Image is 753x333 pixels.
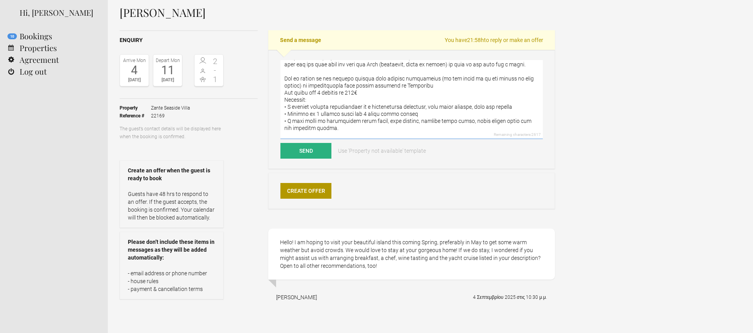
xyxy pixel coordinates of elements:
span: 2 [209,57,222,65]
flynt-date-display: 4 Σεπτεμβρίου 2025 στις 10:30 μ.μ. [473,295,547,300]
strong: Property [120,104,151,112]
span: - [209,66,222,74]
div: 11 [155,64,180,76]
span: 1 [209,75,222,83]
h2: Enquiry [120,36,258,44]
p: Guests have 48 hrs to respond to an offer. If the guest accepts, the booking is confirmed. Your c... [128,190,215,221]
div: Hello! I am hoping to visit your beautiful island this coming Spring, preferably in May to get so... [268,229,555,280]
div: [DATE] [122,76,147,84]
h1: [PERSON_NAME] [120,7,555,18]
h2: Send a message [268,30,555,50]
flynt-countdown: 21:58h [467,37,484,43]
strong: Create an offer when the guest is ready to book [128,166,215,182]
span: Zante Seaside Villa [151,104,190,112]
p: - email address or phone number - house rules - payment & cancellation terms [128,269,215,293]
strong: Please don’t include these items in messages as they will be added automatically: [128,238,215,262]
div: Depart Mon [155,57,180,64]
span: You have to reply or make an offer [445,36,543,44]
p: The guest’s contact details will be displayed here when the booking is confirmed. [120,125,224,141]
span: 22169 [151,112,190,120]
a: Create Offer [280,183,331,199]
div: Arrive Mon [122,57,147,64]
strong: Reference # [120,112,151,120]
flynt-notification-badge: 10 [7,33,17,39]
a: Use 'Property not available' template [333,143,431,159]
div: [PERSON_NAME] [276,293,317,301]
div: [DATE] [155,76,180,84]
button: Send [280,143,331,159]
div: 4 [122,64,147,76]
div: Hi, [PERSON_NAME] [20,7,96,18]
